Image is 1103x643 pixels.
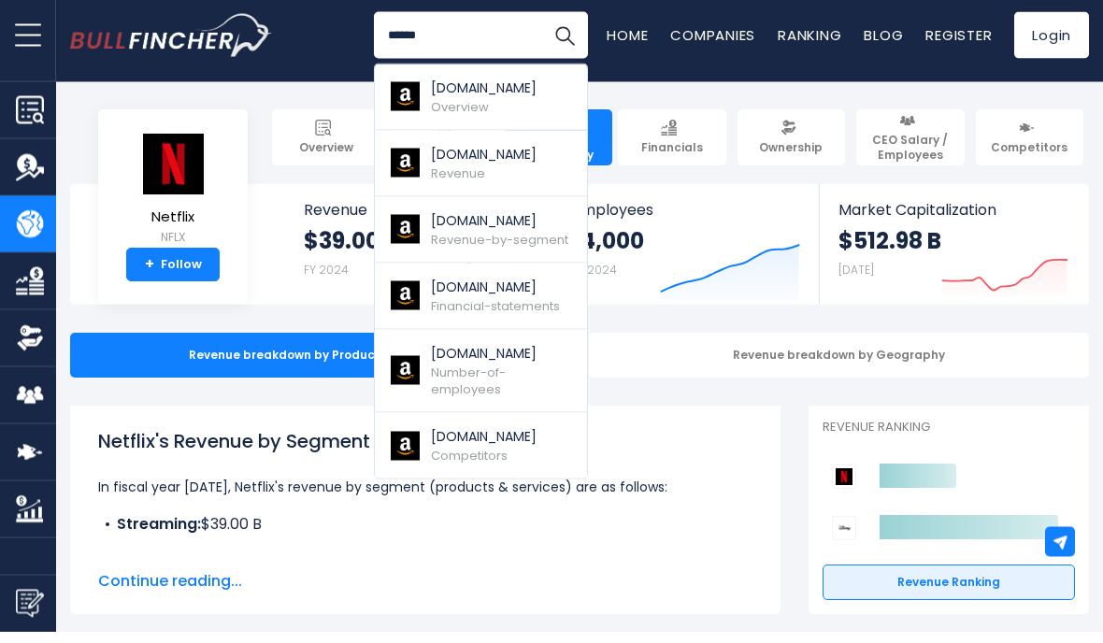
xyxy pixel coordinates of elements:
span: Revenue-by-segment [431,242,568,260]
strong: $512.98 B [838,238,941,267]
span: Revenue [431,176,485,193]
span: Competitors [431,458,508,476]
a: CEO Salary / Employees [856,121,964,178]
a: Netflix NFLX [139,144,207,261]
a: [DOMAIN_NAME] Number-of-employees [375,341,587,425]
span: Netflix [140,221,206,237]
span: Overview [431,109,489,127]
a: Revenue Ranking [823,577,1075,612]
span: Financial-statements [431,308,560,326]
a: Blog [864,36,903,56]
a: [DOMAIN_NAME] Revenue [375,142,587,208]
p: [DOMAIN_NAME] [431,156,537,176]
a: [DOMAIN_NAME] Financial-statements [375,275,587,341]
img: Walt Disney Company competitors logo [832,528,856,552]
p: [DOMAIN_NAME] [431,90,537,109]
div: Revenue breakdown by Products & Services [70,345,570,390]
a: [DOMAIN_NAME] Overview [375,76,587,142]
a: Competitors [976,121,1083,178]
p: [DOMAIN_NAME] [431,438,537,458]
a: Revenue $39.00 B FY 2024 [285,196,553,317]
span: Overview [299,152,353,167]
small: FY 2024 [572,274,617,290]
button: Search [541,23,588,70]
small: [DATE] [838,274,874,290]
strong: 14,000 [572,238,644,267]
a: Ranking [778,36,841,56]
small: FY 2024 [304,274,349,290]
strong: + [145,268,154,285]
a: Financials [618,121,725,178]
strong: $39.00 B [304,238,398,267]
p: [DOMAIN_NAME] [431,355,574,375]
p: [DOMAIN_NAME] [431,289,560,308]
a: Home [607,36,648,56]
a: Login [1014,23,1089,70]
span: Revenue [304,213,535,231]
div: Revenue breakdown by Geography [589,345,1089,390]
li: $39.00 B [98,525,752,548]
a: Overview [272,121,380,178]
small: NFLX [140,241,206,258]
p: [DOMAIN_NAME] [431,222,568,242]
a: +Follow [126,260,220,293]
span: Number-of-employees [431,375,506,410]
a: Ownership [738,121,845,178]
span: Ownership [759,152,823,167]
span: CEO Salary / Employees [865,145,955,174]
img: Bullfincher logo [70,25,272,68]
span: Employees [572,213,801,231]
a: [DOMAIN_NAME] Revenue-by-segment [375,208,587,275]
a: Go to homepage [70,25,271,68]
span: Market Capitalization [838,213,1068,231]
h1: Netflix's Revenue by Segment [98,439,752,467]
span: Financials [641,152,703,167]
a: [DOMAIN_NAME] Competitors [375,424,587,490]
b: Streaming: [117,525,201,547]
span: Competitors [991,152,1067,167]
img: Netflix competitors logo [832,477,856,501]
a: Employees 14,000 FY 2024 [553,196,820,317]
a: Register [925,36,992,56]
a: Companies [670,36,755,56]
p: In fiscal year [DATE], Netflix's revenue by segment (products & services) are as follows: [98,488,752,510]
span: Continue reading... [98,582,752,605]
img: Ownership [16,336,44,364]
a: Market Capitalization $512.98 B [DATE] [820,196,1087,317]
p: Revenue Ranking [823,432,1075,448]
